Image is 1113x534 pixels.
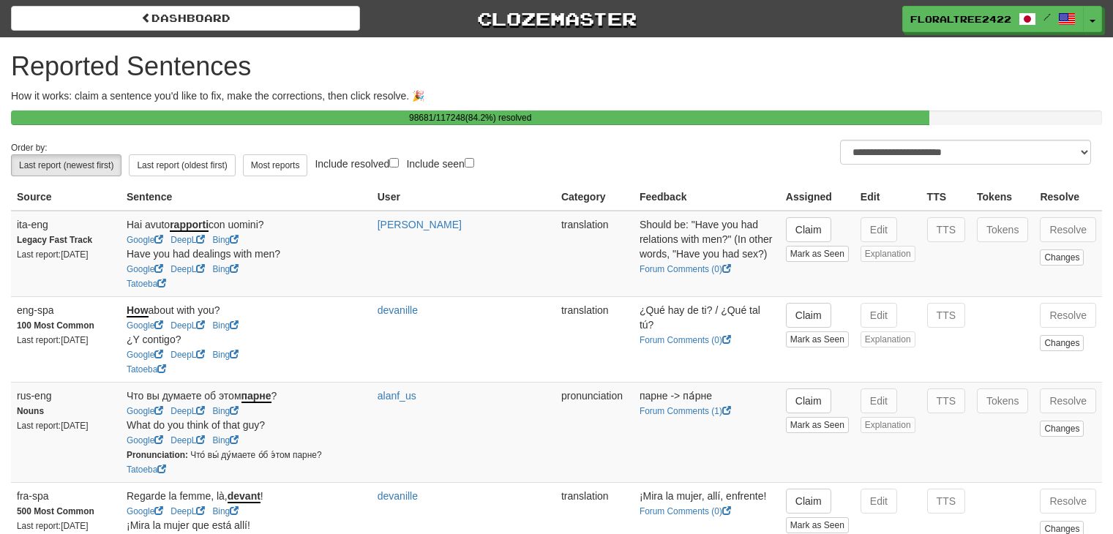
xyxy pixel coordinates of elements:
button: Last report (newest first) [11,154,121,176]
button: Most reports [243,154,308,176]
a: Dashboard [11,6,360,31]
a: Bing [212,506,239,516]
button: Mark as Seen [786,246,849,262]
a: Google [127,350,163,360]
strong: Legacy Fast Track [17,235,92,245]
div: ¡Mira la mujer que está allí! [127,518,366,533]
a: Forum Comments (0) [640,506,731,516]
button: TTS [927,217,965,242]
small: Last report: [DATE] [17,249,89,260]
button: Tokens [977,388,1028,413]
a: Google [127,406,163,416]
button: Claim [786,217,831,242]
button: Claim [786,489,831,514]
button: Resolve [1040,489,1096,514]
u: rapporti [170,219,209,232]
th: Category [555,184,634,211]
a: devanille [378,304,418,316]
th: Tokens [971,184,1034,211]
a: DeepL [170,435,205,445]
button: TTS [927,489,965,514]
small: Last report: [DATE] [17,521,89,531]
a: Forum Comments (0) [640,264,731,274]
button: Changes [1040,249,1084,266]
u: devant [228,490,261,503]
a: Tatoeba [127,364,166,375]
label: Include seen [406,155,473,171]
strong: Nouns [17,406,44,416]
a: alanf_us [378,390,416,402]
a: Clozemaster [382,6,731,31]
span: Regarde la femme, là, ! [127,490,263,503]
small: Order by: [11,143,48,153]
button: Explanation [861,331,915,347]
a: Google [127,320,163,331]
small: Что́ вы́ ду́маете о́б э́том парне? [127,450,322,460]
button: TTS [927,303,965,328]
button: Mark as Seen [786,331,849,347]
a: FloralTree2422 / [902,6,1084,32]
button: Mark as Seen [786,517,849,533]
button: Edit [861,489,897,514]
a: Tatoeba [127,465,166,475]
td: translation [555,211,634,297]
th: Resolve [1034,184,1102,211]
button: Edit [861,217,897,242]
h1: Reported Sentences [11,52,1102,81]
a: Forum Comments (1) [640,406,731,416]
span: Что вы думаете об этом ? [127,390,277,403]
label: Include resolved [315,155,399,171]
a: DeepL [170,235,205,245]
a: Bing [212,320,239,331]
span: about with you? [127,304,220,317]
a: DeepL [170,506,205,516]
button: Changes [1040,335,1084,351]
a: Bing [212,350,239,360]
button: Changes [1040,421,1084,437]
span: FloralTree2422 [910,12,1011,26]
th: Feedback [634,184,780,211]
span: Hai avuto con uomini? [127,219,264,232]
a: Bing [212,235,239,245]
div: rus-eng [17,388,115,403]
a: [PERSON_NAME] [378,219,462,230]
small: Last report: [DATE] [17,335,89,345]
a: DeepL [170,320,205,331]
a: DeepL [170,350,205,360]
button: Resolve [1040,303,1096,328]
a: Google [127,264,163,274]
button: Edit [861,303,897,328]
td: Should be: "Have you had relations with men?" (In other words, "Have you had sex?) [634,211,780,297]
u: How [127,304,149,317]
td: translation [555,296,634,382]
td: парне -> па́рне [634,382,780,482]
a: Tatoeba [127,279,166,289]
a: DeepL [170,264,205,274]
a: Bing [212,406,239,416]
button: Explanation [861,246,915,262]
input: Include resolved [389,158,399,168]
th: Sentence [121,184,372,211]
button: Edit [861,388,897,413]
div: ¿Y contigo? [127,332,366,347]
u: парне [241,390,271,403]
a: devanille [378,490,418,502]
div: 98681 / 117248 ( 84.2 %) resolved [11,110,929,125]
th: Source [11,184,121,211]
a: Google [127,506,163,516]
small: Last report: [DATE] [17,421,89,431]
a: Google [127,435,163,445]
th: TTS [921,184,971,211]
p: How it works: claim a sentence you'd like to fix, make the corrections, then click resolve. 🎉 [11,89,1102,103]
div: fra-spa [17,489,115,503]
button: Mark as Seen [786,417,849,433]
strong: 500 Most Common [17,506,94,516]
input: Include seen [465,158,474,168]
button: Claim [786,303,831,328]
td: pronunciation [555,382,634,482]
button: Claim [786,388,831,413]
button: Tokens [977,217,1028,242]
td: ¿Qué hay de ti? / ¿Qué tal tú? [634,296,780,382]
th: User [372,184,555,211]
button: TTS [927,388,965,413]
